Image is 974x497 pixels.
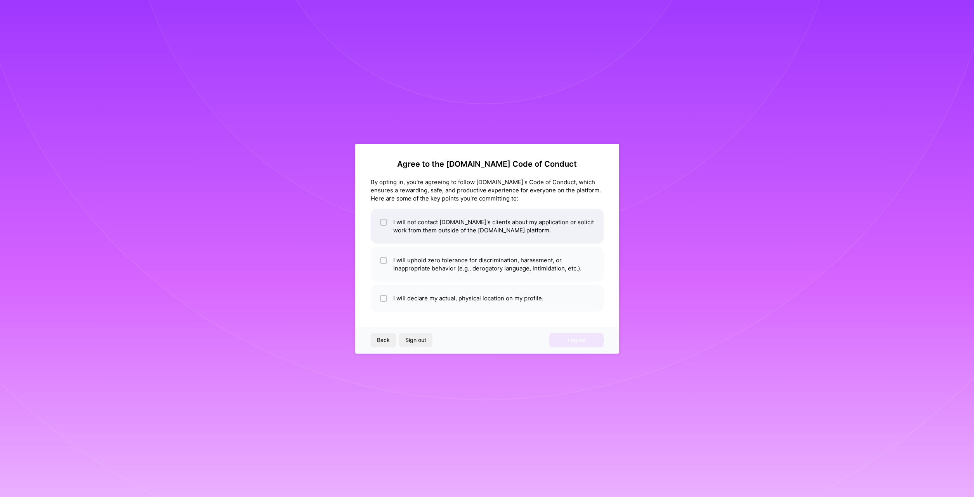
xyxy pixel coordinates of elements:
li: I will declare my actual, physical location on my profile. [371,285,604,312]
li: I will uphold zero tolerance for discrimination, harassment, or inappropriate behavior (e.g., der... [371,247,604,282]
span: Back [377,336,390,344]
button: Back [371,333,396,347]
div: By opting in, you're agreeing to follow [DOMAIN_NAME]'s Code of Conduct, which ensures a rewardin... [371,178,604,202]
li: I will not contact [DOMAIN_NAME]'s clients about my application or solicit work from them outside... [371,209,604,244]
button: Sign out [399,333,432,347]
h2: Agree to the [DOMAIN_NAME] Code of Conduct [371,159,604,169]
span: Sign out [405,336,426,344]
